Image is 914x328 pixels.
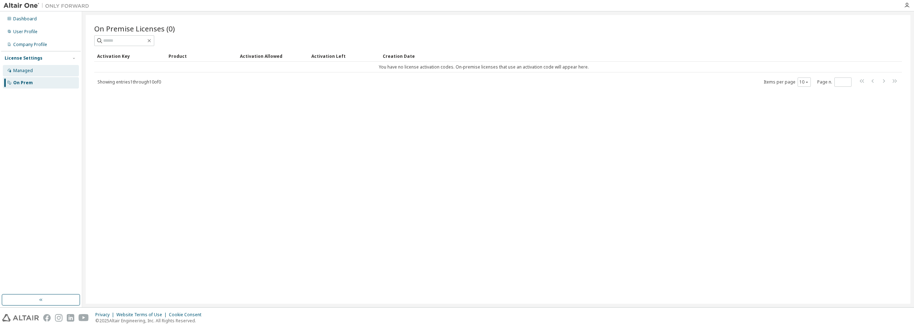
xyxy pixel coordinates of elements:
img: linkedin.svg [67,314,74,322]
img: youtube.svg [79,314,89,322]
span: Items per page [764,77,811,87]
div: Activation Allowed [240,50,306,62]
img: altair_logo.svg [2,314,39,322]
div: Company Profile [13,42,47,47]
div: Activation Left [311,50,377,62]
span: Page n. [817,77,852,87]
img: facebook.svg [43,314,51,322]
span: Showing entries 1 through 10 of 0 [97,79,161,85]
img: Altair One [4,2,93,9]
span: On Premise Licenses (0) [94,24,175,34]
button: 10 [799,79,809,85]
div: License Settings [5,55,42,61]
div: Privacy [95,312,116,318]
div: On Prem [13,80,33,86]
div: Website Terms of Use [116,312,169,318]
div: Cookie Consent [169,312,206,318]
div: Activation Key [97,50,163,62]
div: Product [169,50,234,62]
p: © 2025 Altair Engineering, Inc. All Rights Reserved. [95,318,206,324]
td: You have no license activation codes. On-premise licenses that use an activation code will appear... [94,62,873,72]
div: User Profile [13,29,37,35]
div: Managed [13,68,33,74]
img: instagram.svg [55,314,62,322]
div: Creation Date [383,50,870,62]
div: Dashboard [13,16,37,22]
